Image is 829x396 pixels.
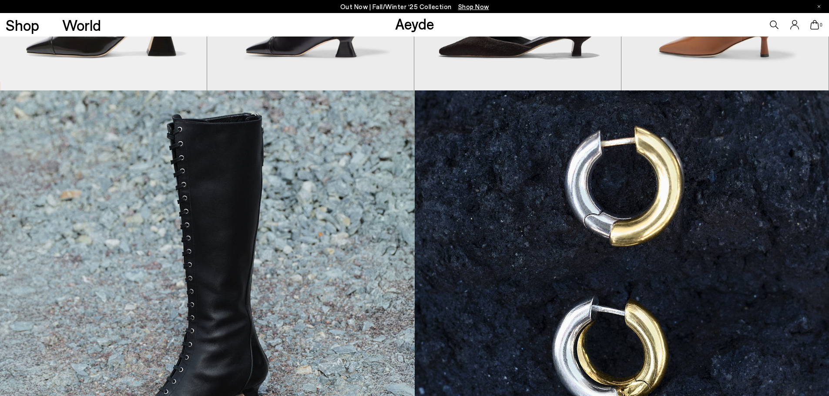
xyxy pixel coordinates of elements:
a: Aeyde [395,14,434,33]
p: Out Now | Fall/Winter ‘25 Collection [340,1,489,12]
span: 0 [819,23,823,27]
span: Navigate to /collections/new-in [458,3,489,10]
a: Shop [6,17,39,33]
a: 0 [810,20,819,30]
a: World [62,17,101,33]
